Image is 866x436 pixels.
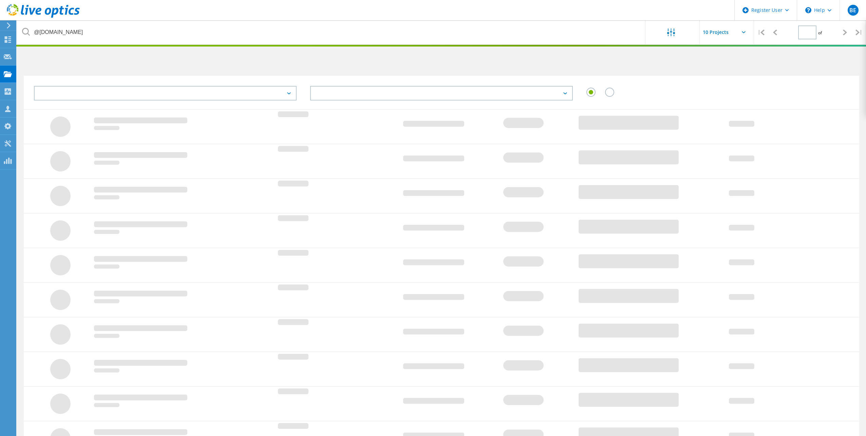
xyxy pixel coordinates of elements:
span: BE [849,7,856,13]
div: | [754,20,768,44]
input: undefined [17,20,646,44]
div: | [852,20,866,44]
span: of [818,30,822,36]
a: Live Optics Dashboard [7,14,80,19]
svg: \n [805,7,811,13]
